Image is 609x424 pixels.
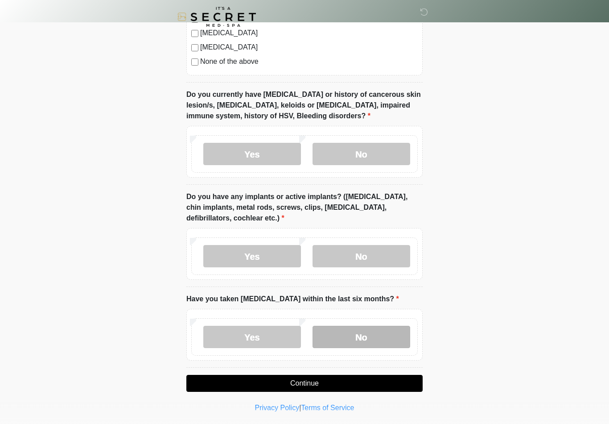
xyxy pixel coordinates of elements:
[203,143,301,165] label: Yes
[191,44,198,51] input: [MEDICAL_DATA]
[186,191,423,224] label: Do you have any implants or active implants? ([MEDICAL_DATA], chin implants, metal rods, screws, ...
[191,30,198,37] input: [MEDICAL_DATA]
[255,404,300,412] a: Privacy Policy
[203,245,301,267] label: Yes
[186,375,423,392] button: Continue
[200,42,418,53] label: [MEDICAL_DATA]
[313,143,410,165] label: No
[177,7,256,27] img: It's A Secret Med Spa Logo
[299,404,301,412] a: |
[186,294,399,304] label: Have you taken [MEDICAL_DATA] within the last six months?
[313,326,410,348] label: No
[203,326,301,348] label: Yes
[191,58,198,66] input: None of the above
[186,89,423,121] label: Do you currently have [MEDICAL_DATA] or history of cancerous skin lesion/s, [MEDICAL_DATA], keloi...
[200,56,418,67] label: None of the above
[313,245,410,267] label: No
[301,404,354,412] a: Terms of Service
